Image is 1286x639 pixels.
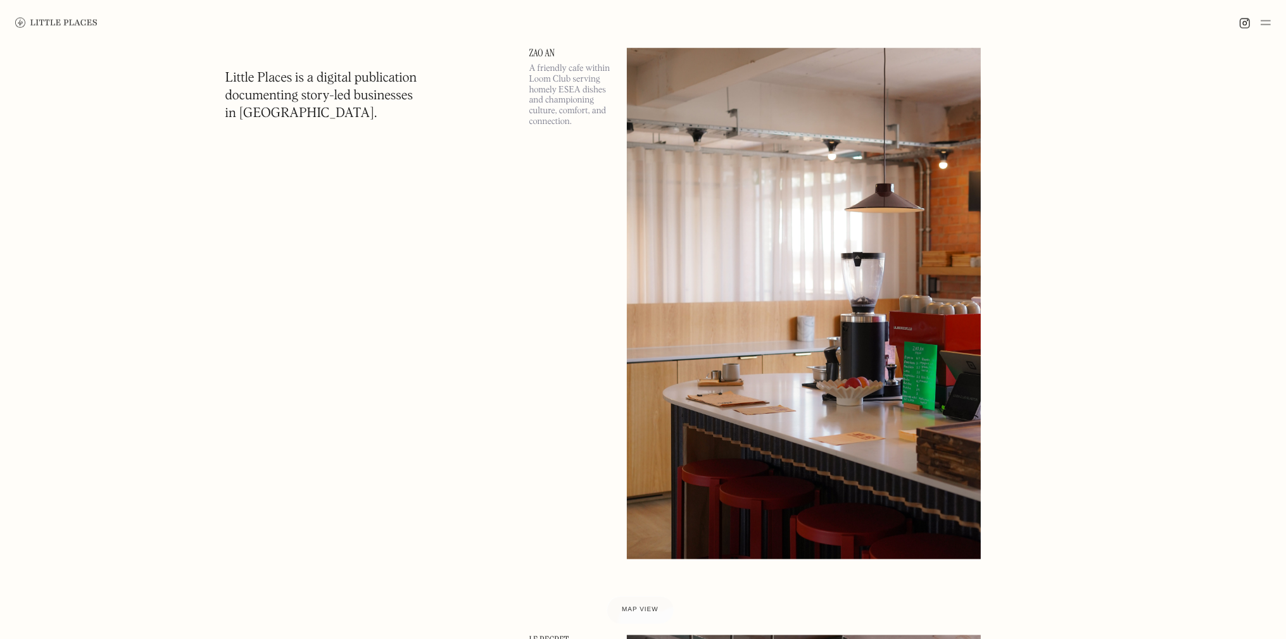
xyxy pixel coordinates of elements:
[607,596,674,624] a: Map view
[627,48,981,559] img: Zao An
[529,48,612,58] a: Zao An
[529,63,612,127] p: A friendly cafe within Loom Club serving homely ESEA dishes and championing culture, comfort, and...
[225,70,417,123] h1: Little Places is a digital publication documenting story-led businesses in [GEOGRAPHIC_DATA].
[622,606,659,613] span: Map view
